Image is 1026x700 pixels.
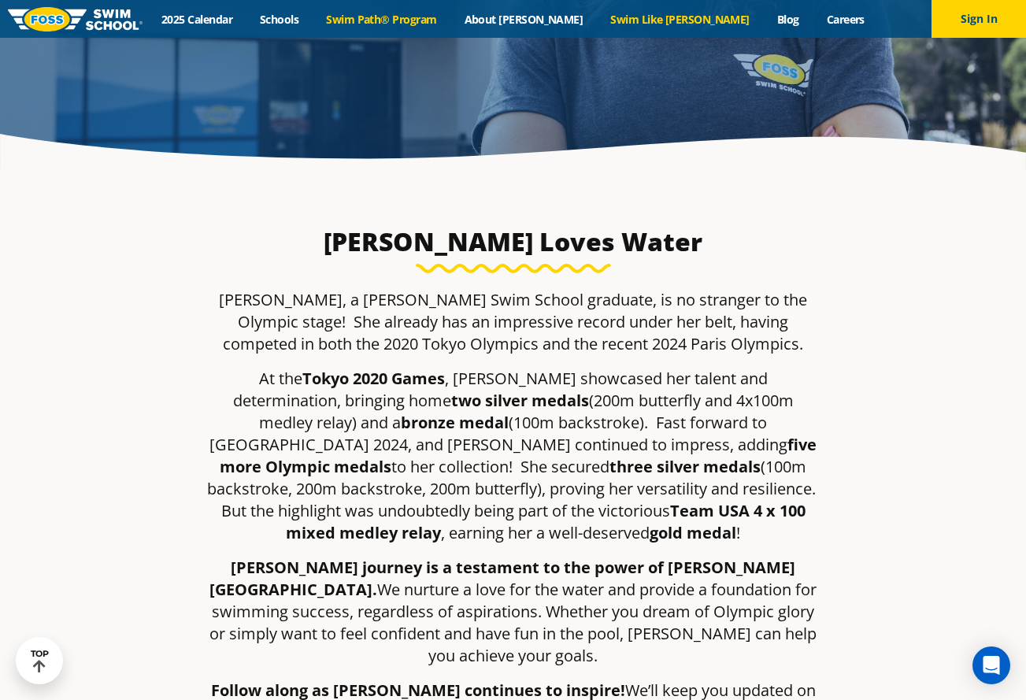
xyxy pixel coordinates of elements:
a: Blog [763,12,813,27]
div: Open Intercom Messenger [972,646,1010,684]
a: Swim Path® Program [313,12,450,27]
strong: [PERSON_NAME] journey is a testament to the power of [PERSON_NAME][GEOGRAPHIC_DATA]. [209,557,795,600]
strong: two silver medals [451,390,589,411]
strong: five more Olympic medals [220,434,817,477]
a: Careers [813,12,878,27]
strong: three silver medals [609,456,761,477]
strong: Team USA 4 x 100 mixed medley relay [286,500,806,543]
a: About [PERSON_NAME] [450,12,597,27]
p: We nurture a love for the water and provide a foundation for swimming success, regardless of aspi... [206,557,820,667]
a: Schools [246,12,313,27]
h3: [PERSON_NAME] Loves Water [299,226,728,257]
a: Swim Like [PERSON_NAME] [597,12,764,27]
strong: bronze medal [401,412,509,433]
strong: gold medal [650,522,736,543]
strong: Tokyo 2020 Games [302,368,445,389]
img: FOSS Swim School Logo [8,7,143,31]
p: [PERSON_NAME], a [PERSON_NAME] Swim School graduate, is no stranger to the Olympic stage! She alr... [206,289,820,355]
div: TOP [31,649,49,673]
a: 2025 Calendar [148,12,246,27]
p: At the , [PERSON_NAME] showcased her talent and determination, bringing home (200m butterfly and ... [206,368,820,544]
